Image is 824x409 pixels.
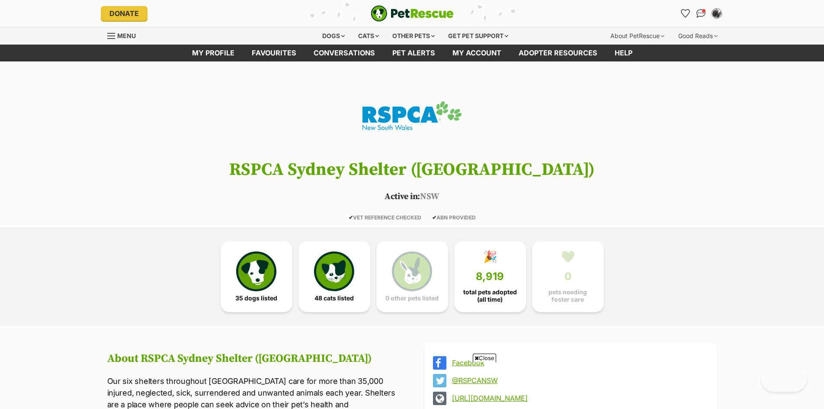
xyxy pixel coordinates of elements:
[94,190,730,203] p: NSW
[473,354,496,362] span: Close
[476,271,504,283] span: 8,919
[452,359,705,367] a: Facebook
[679,6,724,20] ul: Account quick links
[672,27,724,45] div: Good Reads
[101,6,147,21] a: Donate
[604,27,670,45] div: About PetRescue
[384,45,444,61] a: Pet alerts
[442,27,514,45] div: Get pet support
[221,241,292,312] a: 35 dogs listed
[564,271,571,283] span: 0
[235,295,277,302] span: 35 dogs listed
[696,9,705,18] img: chat-41dd97257d64d25036548639549fe6c8038ab92f7586957e7f3b1b290dea8141.svg
[679,6,693,20] a: Favourites
[371,5,454,22] a: PetRescue
[183,45,243,61] a: My profile
[376,241,448,312] a: 0 other pets listed
[305,45,384,61] a: conversations
[606,45,641,61] a: Help
[462,289,519,303] span: total pets adopted (all time)
[316,27,351,45] div: Dogs
[392,251,432,291] img: bunny-icon-b786713a4a21a2fe6d13e954f4cb29d131f1b31f8a74b52ca2c6d2999bc34bbe.svg
[385,191,420,202] span: Active in:
[298,241,370,312] a: 48 cats listed
[444,45,510,61] a: My account
[349,214,353,221] icon: ✔
[107,352,400,365] h2: About RSPCA Sydney Shelter ([GEOGRAPHIC_DATA])
[761,366,807,392] iframe: Help Scout Beacon - Open
[117,32,136,39] span: Menu
[710,6,724,20] button: My account
[94,160,730,179] h1: RSPCA Sydney Shelter ([GEOGRAPHIC_DATA])
[314,295,354,302] span: 48 cats listed
[349,214,421,221] span: VET REFERENCE CHECKED
[386,27,441,45] div: Other pets
[385,295,439,302] span: 0 other pets listed
[532,241,604,312] a: 💚 0 pets needing foster care
[432,214,436,221] icon: ✔
[202,366,622,405] iframe: Advertisement
[314,251,354,291] img: cat-icon-068c71abf8fe30c970a85cd354bc8e23425d12f6e8612795f06af48be43a487a.svg
[483,250,497,263] div: 🎉
[432,214,476,221] span: ABN PROVIDED
[362,79,461,152] img: RSPCA Sydney Shelter (Yagoona)
[352,27,385,45] div: Cats
[236,251,276,291] img: petrescue-icon-eee76f85a60ef55c4a1927667547b313a7c0e82042636edf73dce9c88f694885.svg
[454,241,526,312] a: 🎉 8,919 total pets adopted (all time)
[694,6,708,20] a: Conversations
[712,9,721,18] img: Kate Stockwell profile pic
[243,45,305,61] a: Favourites
[107,27,142,43] a: Menu
[561,250,575,263] div: 💚
[510,45,606,61] a: Adopter resources
[539,289,596,303] span: pets needing foster care
[371,5,454,22] img: logo-e224e6f780fb5917bec1dbf3a21bbac754714ae5b6737aabdf751b685950b380.svg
